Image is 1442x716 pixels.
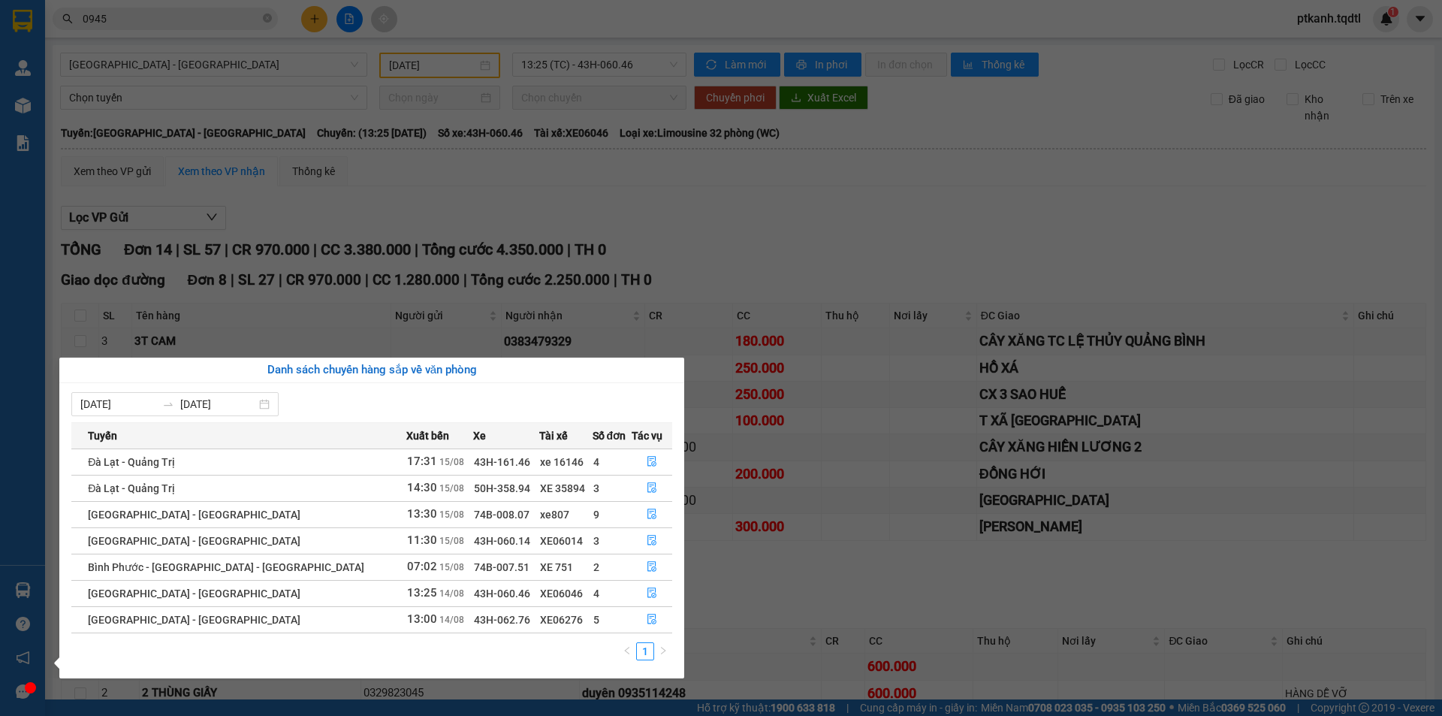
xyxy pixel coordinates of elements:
[473,427,486,444] span: Xe
[474,456,530,468] span: 43H-161.46
[647,535,657,547] span: file-done
[593,509,599,521] span: 9
[439,457,464,467] span: 15/08
[407,507,437,521] span: 13:30
[80,396,156,412] input: Từ ngày
[88,535,300,547] span: [GEOGRAPHIC_DATA] - [GEOGRAPHIC_DATA]
[540,612,592,628] div: XE06276
[439,588,464,599] span: 14/08
[647,509,657,521] span: file-done
[593,427,626,444] span: Số đơn
[632,529,672,553] button: file-done
[618,642,636,660] li: Previous Page
[647,482,657,494] span: file-done
[593,614,599,626] span: 5
[632,450,672,474] button: file-done
[632,555,672,579] button: file-done
[632,427,662,444] span: Tác vụ
[632,582,672,606] button: file-done
[632,476,672,500] button: file-done
[474,535,530,547] span: 43H-060.14
[654,642,672,660] button: right
[474,588,530,600] span: 43H-060.46
[540,533,592,549] div: XE06014
[88,614,300,626] span: [GEOGRAPHIC_DATA] - [GEOGRAPHIC_DATA]
[647,588,657,600] span: file-done
[593,482,599,494] span: 3
[88,588,300,600] span: [GEOGRAPHIC_DATA] - [GEOGRAPHIC_DATA]
[407,560,437,573] span: 07:02
[540,454,592,470] div: xe 16146
[88,561,364,573] span: Bình Phước - [GEOGRAPHIC_DATA] - [GEOGRAPHIC_DATA]
[593,456,599,468] span: 4
[439,615,464,625] span: 14/08
[593,535,599,547] span: 3
[439,562,464,572] span: 15/08
[540,585,592,602] div: XE06046
[632,608,672,632] button: file-done
[407,586,437,600] span: 13:25
[474,561,529,573] span: 74B-007.51
[88,427,117,444] span: Tuyến
[654,642,672,660] li: Next Page
[632,503,672,527] button: file-done
[647,614,657,626] span: file-done
[474,614,530,626] span: 43H-062.76
[71,361,672,379] div: Danh sách chuyến hàng sắp về văn phòng
[540,559,592,576] div: XE 751
[162,398,174,410] span: swap-right
[407,533,437,547] span: 11:30
[88,509,300,521] span: [GEOGRAPHIC_DATA] - [GEOGRAPHIC_DATA]
[623,646,632,655] span: left
[407,455,437,468] span: 17:31
[659,646,668,655] span: right
[439,483,464,494] span: 15/08
[539,427,568,444] span: Tài xế
[406,427,449,444] span: Xuất bến
[618,642,636,660] button: left
[439,509,464,520] span: 15/08
[593,588,599,600] span: 4
[407,612,437,626] span: 13:00
[637,643,653,660] a: 1
[474,509,529,521] span: 74B-008.07
[540,506,592,523] div: xe807
[636,642,654,660] li: 1
[162,398,174,410] span: to
[407,481,437,494] span: 14:30
[647,456,657,468] span: file-done
[593,561,599,573] span: 2
[180,396,256,412] input: Đến ngày
[88,482,175,494] span: Đà Lạt - Quảng Trị
[88,456,175,468] span: Đà Lạt - Quảng Trị
[647,561,657,573] span: file-done
[439,536,464,546] span: 15/08
[474,482,530,494] span: 50H-358.94
[540,480,592,497] div: XE 35894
